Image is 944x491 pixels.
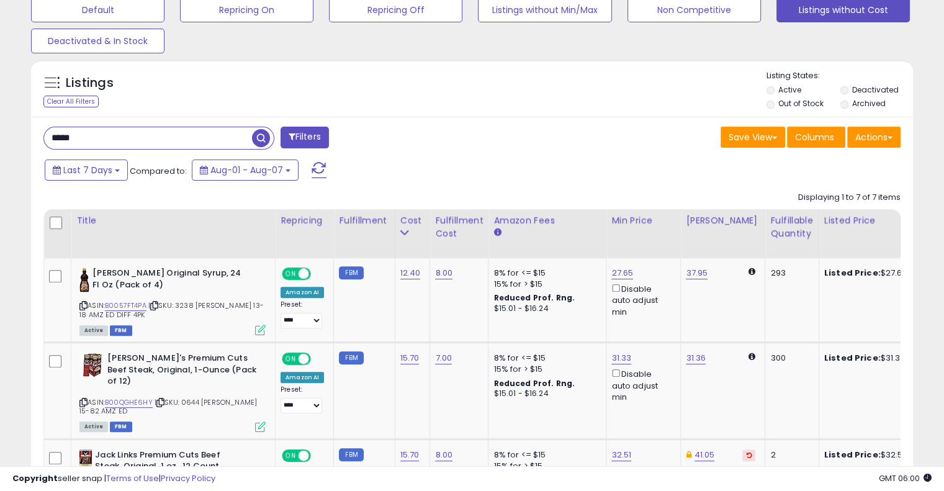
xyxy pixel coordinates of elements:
div: $31.33 [824,353,927,364]
label: Active [778,84,801,95]
div: 300 [770,353,809,364]
small: FBM [339,351,363,364]
div: Fulfillable Quantity [770,214,813,240]
small: FBM [339,266,363,279]
label: Archived [852,98,885,109]
div: Amazon AI [281,372,324,383]
span: Last 7 Days [63,164,112,176]
span: | SKU: 3238 [PERSON_NAME] 13-18 AMZ ED DIFF 4PK [79,300,264,319]
div: 293 [770,268,809,279]
div: Displaying 1 to 7 of 7 items [798,192,901,204]
b: Reduced Prof. Rng. [493,378,575,389]
button: Filters [281,127,329,148]
a: 15.70 [400,352,420,364]
a: 32.51 [611,449,631,461]
span: 2025-08-15 06:00 GMT [879,472,932,484]
button: Last 7 Days [45,160,128,181]
label: Deactivated [852,84,898,95]
div: 8% for <= $15 [493,449,596,461]
div: Cost [400,214,425,227]
span: FBM [110,421,132,432]
strong: Copyright [12,472,58,484]
span: ON [283,354,299,364]
div: 15% for > $15 [493,279,596,290]
div: Preset: [281,385,324,413]
img: 51XwJCPWWkL._SL40_.jpg [79,353,104,377]
div: ASIN: [79,268,266,334]
span: ON [283,269,299,279]
div: [PERSON_NAME] [686,214,760,227]
b: Listed Price: [824,267,881,279]
a: B00QGHE6HY [105,397,153,408]
span: | SKU: 0644 [PERSON_NAME] 15-82 AMZ ED [79,397,257,416]
small: Amazon Fees. [493,227,501,238]
b: [PERSON_NAME]'s Premium Cuts Beef Steak, Original, 1-Ounce (Pack of 12) [107,353,258,390]
b: Listed Price: [824,449,881,461]
button: Columns [787,127,845,148]
div: Fulfillment Cost [435,214,483,240]
div: Disable auto adjust min [611,367,671,403]
b: [PERSON_NAME] Original Syrup, 24 Fl Oz (Pack of 4) [92,268,243,294]
div: Listed Price [824,214,932,227]
b: Listed Price: [824,352,881,364]
a: 27.65 [611,267,633,279]
a: 37.95 [686,267,708,279]
a: 31.33 [611,352,631,364]
button: Aug-01 - Aug-07 [192,160,299,181]
div: Fulfillment [339,214,389,227]
div: 15% for > $15 [493,364,596,375]
small: FBM [339,448,363,461]
p: Listing States: [766,70,913,82]
div: Title [76,214,270,227]
div: 8% for <= $15 [493,353,596,364]
a: Terms of Use [106,472,159,484]
div: Disable auto adjust min [611,282,671,318]
h5: Listings [66,74,114,92]
div: $15.01 - $16.24 [493,389,596,399]
div: $32.51 [824,449,927,461]
button: Deactivated & In Stock [31,29,164,53]
div: Repricing [281,214,328,227]
a: B0057FT4PA [105,300,146,311]
button: Actions [847,127,901,148]
div: Amazon Fees [493,214,601,227]
div: Min Price [611,214,675,227]
span: Aug-01 - Aug-07 [210,164,283,176]
img: 418OmehHC3L._SL40_.jpg [79,268,89,292]
img: 514jee8uhqL._SL40_.jpg [79,449,92,474]
a: 7.00 [435,352,452,364]
span: ON [283,450,299,461]
span: OFF [309,354,329,364]
a: 8.00 [435,267,452,279]
div: $15.01 - $16.24 [493,304,596,314]
div: 8% for <= $15 [493,268,596,279]
a: 41.05 [695,449,715,461]
div: Amazon AI [281,287,324,298]
a: 12.40 [400,267,421,279]
div: 2 [770,449,809,461]
div: $27.65 [824,268,927,279]
a: Privacy Policy [161,472,215,484]
div: Clear All Filters [43,96,99,107]
b: Reduced Prof. Rng. [493,292,575,303]
div: seller snap | | [12,473,215,485]
div: ASIN: [79,353,266,431]
span: All listings currently available for purchase on Amazon [79,325,108,336]
a: 15.70 [400,449,420,461]
span: Columns [795,131,834,143]
span: FBM [110,325,132,336]
a: 31.36 [686,352,706,364]
span: Compared to: [130,165,187,177]
span: All listings currently available for purchase on Amazon [79,421,108,432]
label: Out of Stock [778,98,824,109]
a: 8.00 [435,449,452,461]
div: Preset: [281,300,324,328]
span: OFF [309,269,329,279]
button: Save View [721,127,785,148]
